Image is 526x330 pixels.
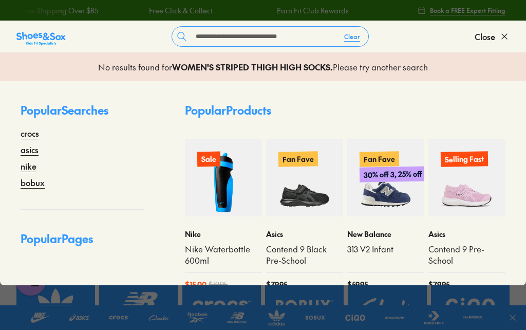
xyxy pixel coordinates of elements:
[428,229,505,240] p: Asics
[8,2,205,100] div: Campaign message
[21,102,144,127] p: Popular Searches
[428,244,505,266] a: Contend 9 Pre-School
[360,166,465,182] p: 30% off 3, 25% off 2, 20% off 1
[430,6,505,15] span: Book a FREE Expert Fitting
[266,279,287,290] span: $ 79.95
[266,139,343,216] a: Fan Fave
[21,160,36,172] a: nike
[336,27,368,46] button: Clear
[347,279,368,290] span: $ 59.95
[181,13,195,27] button: Dismiss campaign
[185,139,262,216] a: Sale
[185,102,271,119] p: Popular Products
[347,229,424,240] p: New Balance
[347,139,424,216] a: Fan Fave30% off 3, 25% off 2, 20% off 1
[21,143,39,156] a: asics
[428,139,505,216] a: Selling Fast
[39,15,79,25] h3: Shoes
[185,279,206,290] span: $ 15.00
[418,1,505,20] a: Book a FREE Expert Fitting
[441,151,488,167] p: Selling Fast
[5,4,36,34] button: Gorgias live chat
[428,279,449,290] span: $ 79.95
[278,151,318,167] p: Fan Fave
[266,244,343,266] a: Contend 9 Black Pre-School
[18,32,195,63] div: Need help finding the perfect pair for your little one? Let’s chat!
[18,67,195,90] div: Reply to the campaigns
[360,151,399,167] p: Fan Fave
[21,230,144,255] p: Popular Pages
[197,152,220,167] p: Sale
[18,12,34,28] img: Shoes logo
[98,61,428,73] p: No results found for Please try another search
[475,30,495,43] span: Close
[266,229,343,240] p: Asics
[185,244,262,266] a: Nike Waterbottle 600ml
[172,61,333,72] b: WOMEN'S STRIPED THIGH HIGH SOCKS .
[21,127,39,139] a: crocs
[347,244,424,255] a: 313 V2 Infant
[209,279,228,290] span: $ 19.95
[16,28,66,45] a: Shoes &amp; Sox
[185,229,262,240] p: Nike
[475,25,510,48] button: Close
[8,12,205,63] div: Message from Shoes. Need help finding the perfect pair for your little one? Let’s chat!
[21,176,45,189] a: bobux
[16,30,66,47] img: SNS_Logo_Responsive.svg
